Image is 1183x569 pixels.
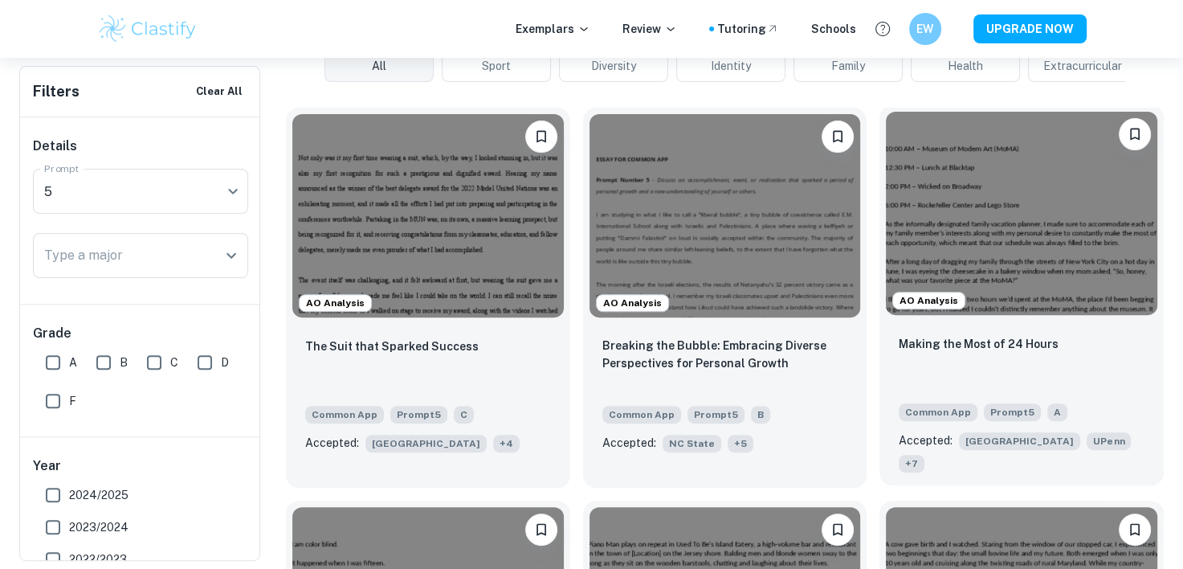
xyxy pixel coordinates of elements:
button: Bookmark [1119,514,1151,546]
span: AO Analysis [597,296,668,310]
p: Breaking the Bubble: Embracing Diverse Perspectives for Personal Growth [602,337,848,372]
button: Bookmark [822,514,854,546]
button: Bookmark [525,121,557,153]
span: All [372,57,386,75]
button: Bookmark [822,121,854,153]
span: B [751,406,770,424]
a: AO AnalysisBookmarkThe Suit that Sparked SuccessCommon AppPrompt5CAccepted:[GEOGRAPHIC_DATA]+4 [286,108,570,488]
button: Open [220,244,243,267]
span: Diversity [591,57,636,75]
a: AO AnalysisBookmarkBreaking the Bubble: Embracing Diverse Perspectives for Personal GrowthCommon ... [583,108,867,488]
span: C [454,406,474,424]
span: 2023/2024 [69,518,128,536]
p: Accepted: [899,432,953,449]
img: undefined Common App example thumbnail: Making the Most of 24 Hours [886,112,1157,315]
a: Schools [811,20,856,38]
span: F [69,392,76,410]
span: A [1047,403,1067,421]
span: Sport [482,57,511,75]
p: Accepted: [602,434,656,452]
div: 5 [33,169,237,214]
button: Bookmark [525,514,557,546]
span: Common App [602,406,681,424]
h6: Year [33,456,248,476]
span: Health [948,57,983,75]
button: Bookmark [1119,118,1151,150]
span: Identity [711,57,751,75]
img: undefined Common App example thumbnail: The Suit that Sparked Success [292,114,564,317]
span: Common App [305,406,384,424]
span: Prompt 5 [390,406,447,424]
a: AO AnalysisBookmarkMaking the Most of 24 HoursCommon AppPrompt5AAccepted:[GEOGRAPHIC_DATA]UPenn+7 [879,108,1164,488]
span: D [221,354,229,371]
a: Tutoring [717,20,779,38]
span: Prompt 5 [687,406,744,424]
button: Help and Feedback [869,15,896,43]
span: [GEOGRAPHIC_DATA] [959,432,1080,450]
span: + 5 [728,435,753,452]
span: 2024/2025 [69,486,128,504]
button: EW [909,13,941,45]
span: C [170,354,178,371]
h6: EW [916,20,934,38]
h6: Filters [33,80,80,103]
p: Exemplars [516,20,590,38]
label: Prompt [44,162,80,175]
button: Clear All [192,80,247,104]
p: Making the Most of 24 Hours [899,335,1059,353]
span: AO Analysis [893,293,965,308]
span: NC State [663,435,721,452]
span: AO Analysis [300,296,371,310]
p: The Suit that Sparked Success [305,338,479,355]
span: UPenn [1087,432,1131,450]
img: Clastify logo [97,13,199,45]
h6: Grade [33,324,248,343]
span: Common App [899,403,977,421]
span: + 7 [899,455,924,473]
img: undefined Common App example thumbnail: Breaking the Bubble: Embracing Diverse P [589,114,861,317]
span: + 4 [493,435,520,452]
span: Prompt 5 [984,403,1041,421]
p: Review [622,20,677,38]
span: Family [831,57,865,75]
span: Extracurricular [1043,57,1122,75]
span: 2022/2023 [69,551,127,568]
span: B [120,354,128,371]
h6: Details [33,137,248,156]
span: A [69,354,77,371]
span: [GEOGRAPHIC_DATA] [365,435,487,452]
p: Accepted: [305,434,359,452]
button: UPGRADE NOW [973,14,1087,43]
